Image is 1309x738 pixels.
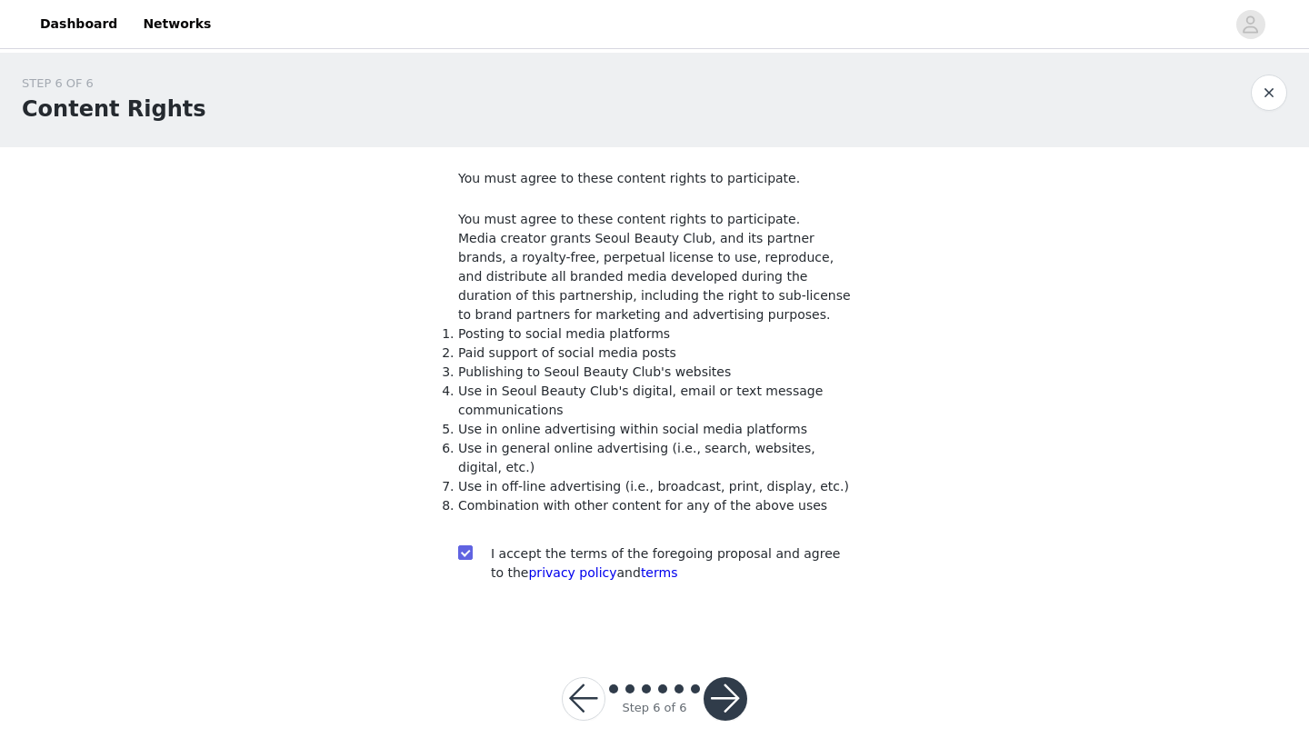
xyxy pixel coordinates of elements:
a: Dashboard [29,4,128,45]
div: Step 6 of 6 [622,699,686,717]
li: Use in Seoul Beauty Club's digital, email or text message communications [458,382,851,420]
li: Combination with other content for any of the above uses [458,496,851,515]
a: terms [641,565,678,580]
div: STEP 6 OF 6 [22,75,206,93]
span: I accept the terms of the foregoing proposal and agree to the and [491,546,840,580]
li: Use in online advertising within social media platforms [458,420,851,439]
a: Networks [132,4,222,45]
li: Use in off-line advertising (i.e., broadcast, print, display, etc.) [458,477,851,496]
p: You must agree to these content rights to participate. [458,169,851,188]
li: Use in general online advertising (i.e., search, websites, digital, etc.) [458,439,851,477]
p: You must agree to these content rights to participate. [458,210,851,229]
li: Posting to social media platforms [458,324,851,344]
li: Publishing to Seoul Beauty Club's websites [458,363,851,382]
h1: Content Rights [22,93,206,125]
div: avatar [1242,10,1259,39]
p: Media creator grants Seoul Beauty Club, and its partner brands, a royalty-free, perpetual license... [458,229,851,324]
li: Paid support of social media posts [458,344,851,363]
a: privacy policy [528,565,616,580]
